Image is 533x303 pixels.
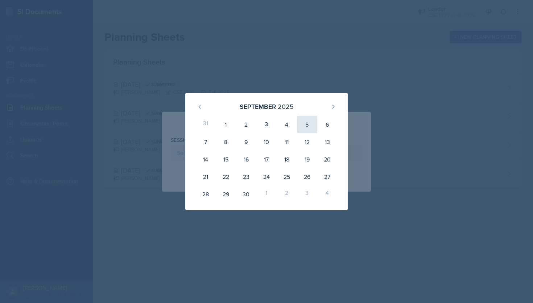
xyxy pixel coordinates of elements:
div: 10 [256,133,277,151]
div: 4 [317,185,338,203]
div: 16 [236,151,256,168]
div: 18 [277,151,297,168]
div: 5 [297,116,317,133]
div: 9 [236,133,256,151]
div: 7 [195,133,216,151]
div: 20 [317,151,338,168]
div: 30 [236,185,256,203]
div: 27 [317,168,338,185]
div: 2 [236,116,256,133]
div: 21 [195,168,216,185]
div: 15 [216,151,236,168]
div: 25 [277,168,297,185]
div: 31 [195,116,216,133]
div: September [240,102,276,111]
div: 24 [256,168,277,185]
div: 13 [317,133,338,151]
div: 3 [256,116,277,133]
div: 14 [195,151,216,168]
div: 6 [317,116,338,133]
div: 2025 [278,102,294,111]
div: 26 [297,168,317,185]
div: 22 [216,168,236,185]
div: 11 [277,133,297,151]
div: 4 [277,116,297,133]
div: 8 [216,133,236,151]
div: 12 [297,133,317,151]
div: 3 [297,185,317,203]
div: 29 [216,185,236,203]
div: 2 [277,185,297,203]
div: 17 [256,151,277,168]
div: 28 [195,185,216,203]
div: 1 [256,185,277,203]
div: 23 [236,168,256,185]
div: 1 [216,116,236,133]
div: 19 [297,151,317,168]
